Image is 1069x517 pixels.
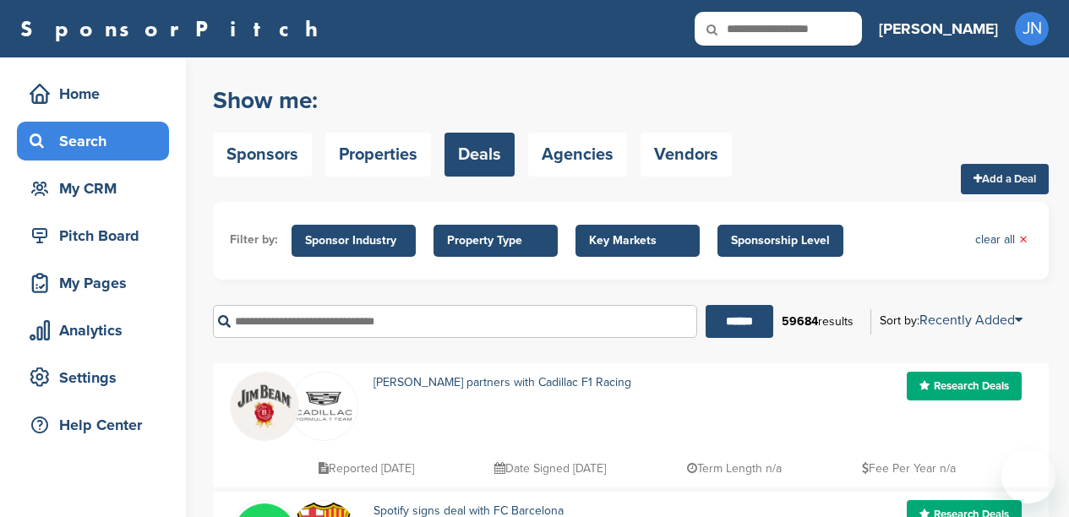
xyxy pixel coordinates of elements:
p: Date Signed [DATE] [494,458,606,479]
div: Help Center [25,410,169,440]
div: Home [25,79,169,109]
a: Properties [325,133,431,177]
a: Home [17,74,169,113]
a: Pitch Board [17,216,169,255]
a: My Pages [17,264,169,302]
div: Search [25,126,169,156]
a: Sponsors [213,133,312,177]
a: Deals [445,133,515,177]
a: Help Center [17,405,169,444]
h2: Show me: [213,85,732,116]
a: Settings [17,358,169,397]
p: Reported [DATE] [319,458,414,479]
a: SponsorPitch [20,18,329,40]
a: Vendors [641,133,732,177]
span: Key Markets [589,231,686,250]
img: Jyyddrmw 400x400 [231,373,298,440]
img: Fcgoatp8 400x400 [290,373,357,440]
a: Search [17,122,169,161]
span: Sponsor Industry [305,231,402,250]
a: Analytics [17,311,169,350]
a: Agencies [528,133,627,177]
a: clear all× [975,231,1028,249]
div: Pitch Board [25,220,169,251]
div: Settings [25,362,169,393]
p: Fee Per Year n/a [862,458,956,479]
b: 59684 [782,314,818,329]
span: × [1019,231,1028,249]
p: Term Length n/a [687,458,782,479]
span: JN [1015,12,1049,46]
a: [PERSON_NAME] partners with Cadillac F1 Racing [374,375,631,389]
a: Research Deals [907,372,1022,400]
h3: [PERSON_NAME] [879,17,998,41]
div: My CRM [25,173,169,204]
div: My Pages [25,268,169,298]
div: Analytics [25,315,169,346]
a: My CRM [17,169,169,208]
iframe: Button to launch messaging window [1001,449,1055,503]
a: Recently Added [919,312,1023,329]
li: Filter by: [230,231,278,249]
span: Property Type [447,231,544,250]
div: Sort by: [880,313,1023,327]
a: Add a Deal [961,164,1049,194]
div: results [773,307,862,336]
span: Sponsorship Level [731,231,830,250]
a: [PERSON_NAME] [879,10,998,47]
